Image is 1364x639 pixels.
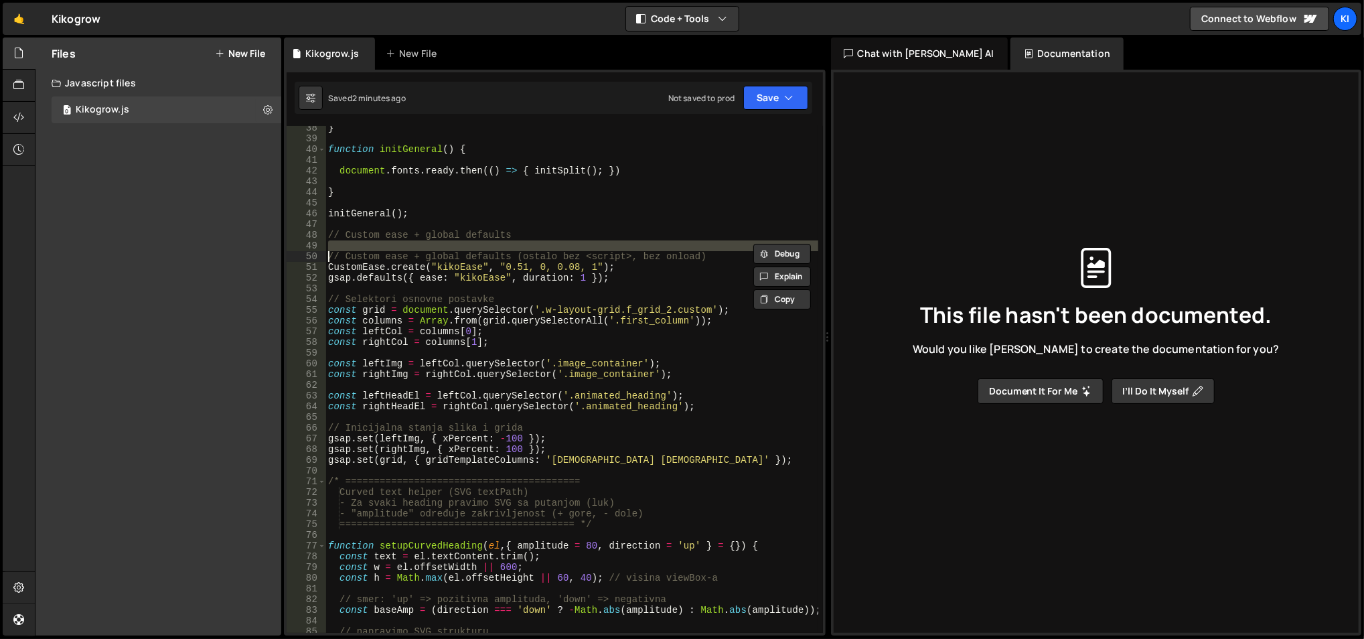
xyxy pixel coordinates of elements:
div: 80 [287,573,326,583]
button: Explain [753,267,811,287]
div: 39 [287,133,326,144]
div: 48 [287,230,326,240]
div: 53 [287,283,326,294]
div: 54 [287,294,326,305]
div: 72 [287,487,326,498]
div: 49 [287,240,326,251]
div: Kikogrow.js [305,47,359,60]
div: 69 [287,455,326,466]
div: 42 [287,165,326,176]
a: 🤙 [3,3,35,35]
button: New File [215,48,265,59]
button: Save [743,86,808,110]
div: 38 [287,123,326,133]
div: 62 [287,380,326,390]
div: 61 [287,369,326,380]
div: 52 [287,273,326,283]
div: 58 [287,337,326,348]
div: 77 [287,541,326,551]
div: Kikogrow.js [76,104,129,116]
div: 17083/47045.js [52,96,281,123]
div: 75 [287,519,326,530]
div: New File [386,47,442,60]
div: 56 [287,315,326,326]
div: 60 [287,358,326,369]
div: 73 [287,498,326,508]
a: Connect to Webflow [1190,7,1329,31]
div: 45 [287,198,326,208]
div: 76 [287,530,326,541]
div: 64 [287,401,326,412]
span: 0 [63,106,71,117]
button: Code + Tools [626,7,739,31]
div: 82 [287,594,326,605]
div: 55 [287,305,326,315]
div: 41 [287,155,326,165]
h2: Files [52,46,76,61]
a: Ki [1333,7,1357,31]
div: 81 [287,583,326,594]
div: Chat with [PERSON_NAME] AI [831,38,1008,70]
span: This file hasn't been documented. [920,304,1272,326]
div: 57 [287,326,326,337]
button: Debug [753,244,811,264]
div: 85 [287,626,326,637]
div: 47 [287,219,326,230]
div: 83 [287,605,326,616]
div: Kikogrow [52,11,100,27]
div: 84 [287,616,326,626]
div: 51 [287,262,326,273]
div: Documentation [1010,38,1124,70]
div: 63 [287,390,326,401]
div: 70 [287,466,326,476]
div: 40 [287,144,326,155]
div: 74 [287,508,326,519]
button: Copy [753,289,811,309]
div: Not saved to prod [668,92,735,104]
div: 65 [287,412,326,423]
button: I’ll do it myself [1112,378,1215,404]
div: 79 [287,562,326,573]
div: Saved [328,92,406,104]
div: 46 [287,208,326,219]
span: Would you like [PERSON_NAME] to create the documentation for you? [913,342,1279,356]
div: 68 [287,444,326,455]
div: 2 minutes ago [352,92,406,104]
div: 67 [287,433,326,444]
div: 78 [287,551,326,562]
div: 50 [287,251,326,262]
div: 44 [287,187,326,198]
div: 66 [287,423,326,433]
div: Javascript files [35,70,281,96]
div: 71 [287,476,326,487]
button: Document it for me [978,378,1104,404]
div: 43 [287,176,326,187]
div: 59 [287,348,326,358]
